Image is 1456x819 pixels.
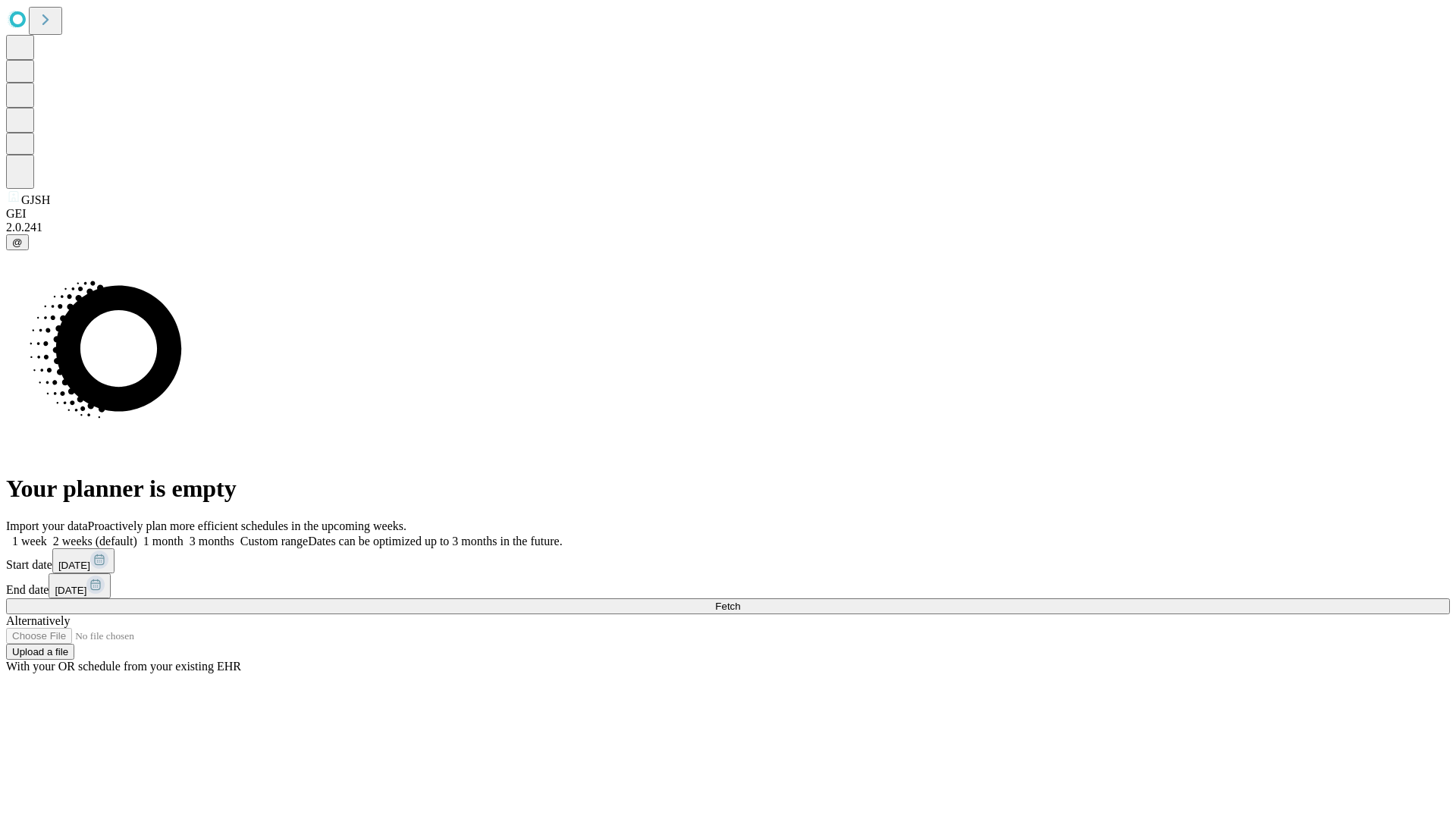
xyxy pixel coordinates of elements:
span: Alternatively [6,614,70,627]
button: @ [6,234,29,250]
span: 3 months [190,535,234,548]
span: 2 weeks (default) [53,535,137,548]
span: Dates can be optimized up to 3 months in the future. [308,535,562,548]
span: Custom range [240,535,308,548]
span: Proactively plan more efficient schedules in the upcoming weeks. [88,519,406,532]
span: [DATE] [58,560,90,571]
div: End date [6,573,1450,598]
div: Start date [6,548,1450,573]
span: With your OR schedule from your existing EHR [6,660,241,673]
span: [DATE] [55,585,86,596]
div: 2.0.241 [6,221,1450,234]
span: @ [12,237,23,248]
span: Import your data [6,519,88,532]
button: Upload a file [6,644,74,660]
button: Fetch [6,598,1450,614]
div: GEI [6,207,1450,221]
button: [DATE] [52,548,115,573]
button: [DATE] [49,573,111,598]
h1: Your planner is empty [6,475,1450,503]
span: 1 month [143,535,184,548]
span: 1 week [12,535,47,548]
span: GJSH [21,193,50,206]
span: Fetch [715,601,740,612]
